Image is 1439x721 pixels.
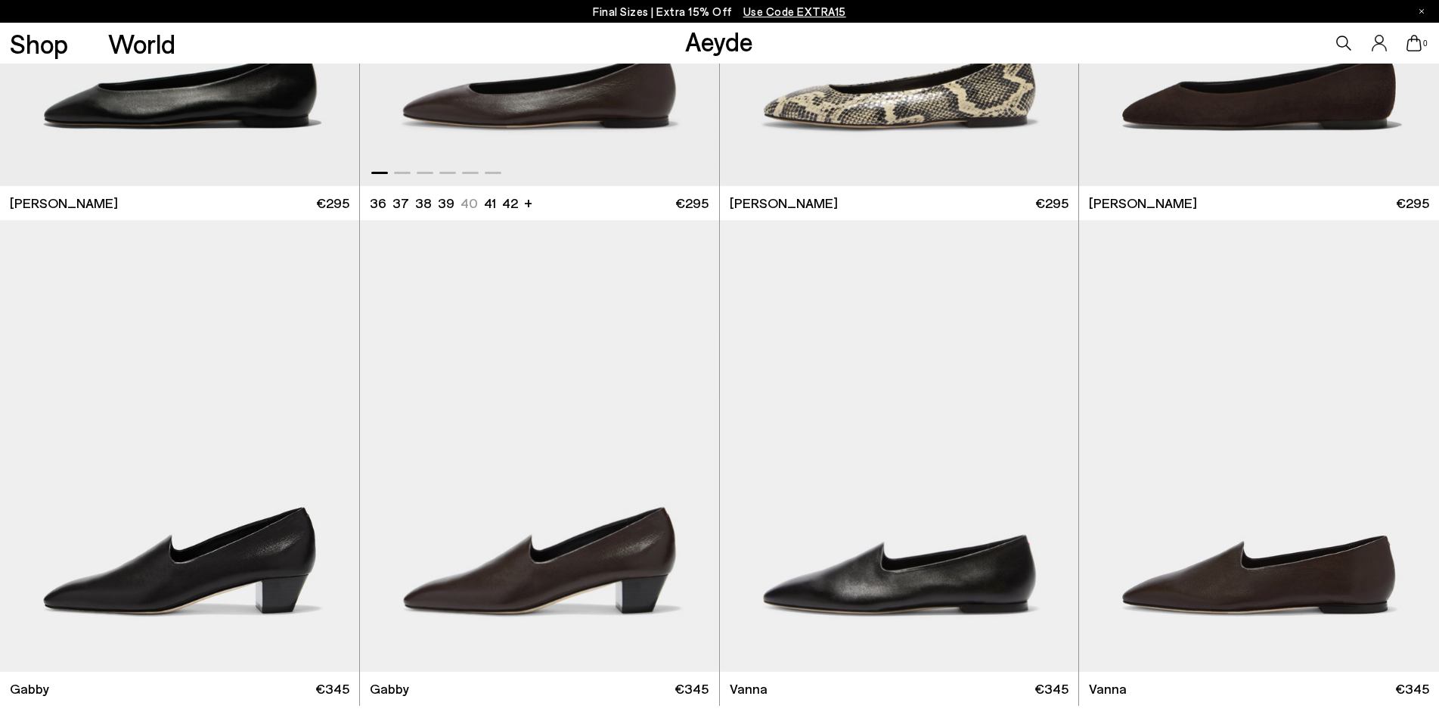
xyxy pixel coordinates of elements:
[1079,220,1439,672] img: Vanna Almond-Toe Loafers
[1035,194,1068,213] span: €295
[10,679,49,698] span: Gabby
[370,194,386,213] li: 36
[315,679,349,698] span: €345
[438,194,454,213] li: 39
[685,25,753,57] a: Aeyde
[743,5,846,18] span: Navigate to /collections/ss25-final-sizes
[720,220,1079,672] div: 1 / 6
[484,194,496,213] li: 41
[1079,186,1439,220] a: [PERSON_NAME] €295
[316,194,349,213] span: €295
[1089,194,1197,213] span: [PERSON_NAME]
[370,679,409,698] span: Gabby
[1395,679,1429,698] span: €345
[392,194,409,213] li: 37
[730,679,768,698] span: Vanna
[1034,679,1068,698] span: €345
[1089,679,1127,698] span: Vanna
[10,194,118,213] span: [PERSON_NAME]
[1406,35,1422,51] a: 0
[720,220,1079,672] img: Vanna Almond-Toe Loafers
[720,220,1079,672] a: Next slide Previous slide
[1422,39,1429,48] span: 0
[360,672,719,706] a: Gabby €345
[1079,672,1439,706] a: Vanna €345
[10,30,68,57] a: Shop
[360,220,719,672] a: Next slide Previous slide
[108,30,175,57] a: World
[370,194,513,213] ul: variant
[720,186,1079,220] a: [PERSON_NAME] €295
[360,220,719,672] div: 1 / 6
[502,194,518,213] li: 42
[675,194,709,213] span: €295
[360,186,719,220] a: 36 37 38 39 40 41 42 + €295
[524,192,532,213] li: +
[593,2,846,21] p: Final Sizes | Extra 15% Off
[415,194,432,213] li: 38
[675,679,709,698] span: €345
[730,194,838,213] span: [PERSON_NAME]
[720,672,1079,706] a: Vanna €345
[360,220,719,672] img: Gabby Almond-Toe Loafers
[1396,194,1429,213] span: €295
